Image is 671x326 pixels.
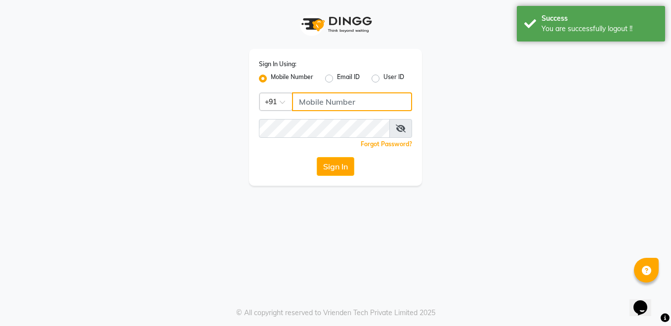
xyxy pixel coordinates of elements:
[337,73,360,84] label: Email ID
[317,157,354,176] button: Sign In
[383,73,404,84] label: User ID
[259,119,390,138] input: Username
[296,10,375,39] img: logo1.svg
[271,73,313,84] label: Mobile Number
[361,140,412,148] a: Forgot Password?
[259,60,296,69] label: Sign In Using:
[292,92,412,111] input: Username
[542,24,658,34] div: You are successfully logout !!
[629,286,661,316] iframe: chat widget
[542,13,658,24] div: Success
